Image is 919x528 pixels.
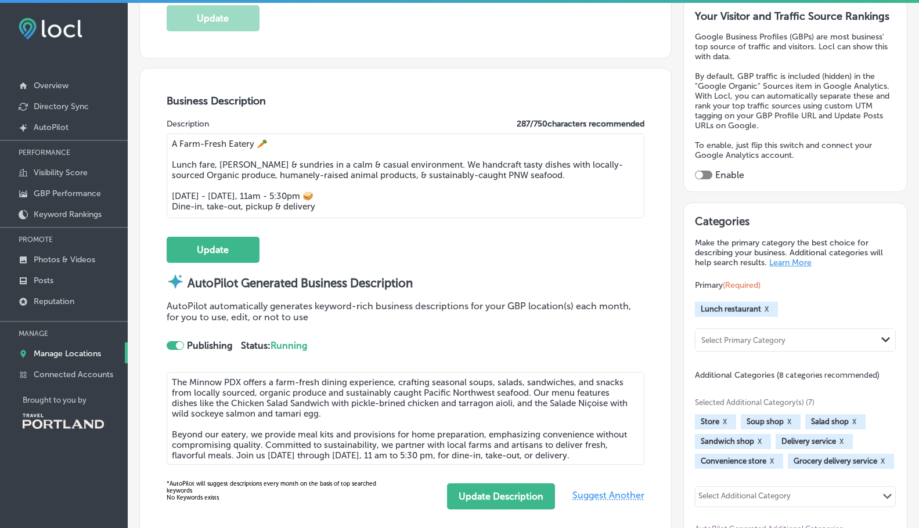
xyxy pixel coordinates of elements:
span: Grocery delivery service [794,457,877,465]
p: Reputation [34,296,74,306]
p: GBP Performance [34,189,101,198]
button: X [849,417,860,426]
button: Update Description [447,483,555,509]
button: X [836,437,847,446]
span: Convenience store [701,457,766,465]
p: Manage Locations [34,349,101,359]
button: X [766,457,777,466]
span: Running [271,340,307,351]
p: AutoPilot automatically generates keyword-rich business descriptions for your GBP location(s) eac... [167,301,645,323]
h3: Your Visitor and Traffic Source Rankings [695,10,895,23]
img: fda3e92497d09a02dc62c9cd864e3231.png [19,18,82,39]
p: Make the primary category the best choice for describing your business. Additional categories wil... [695,238,896,267]
p: By default, GBP traffic is included (hidden) in the "Google Organic" Sources item in Google Analy... [695,71,895,131]
button: X [784,417,795,426]
button: Update [167,237,260,263]
img: autopilot-icon [167,273,184,290]
span: Store [701,417,719,426]
button: X [761,305,772,314]
span: (Required) [723,280,761,290]
button: X [877,457,888,466]
p: Overview [34,81,69,91]
p: To enable, just flip this switch and connect your Google Analytics account. [695,140,895,160]
a: Learn More [769,258,812,267]
span: (8 categories recommended) [777,370,880,381]
span: Delivery service [781,437,836,446]
p: Posts [34,276,53,285]
div: Select Primary Category [701,335,785,344]
textarea: A Farm-Fresh Eatery 🥕 Lunch fare, [PERSON_NAME] & sundries in a calm & casual environment. We han... [167,133,645,218]
button: X [719,417,730,426]
strong: Status: [241,340,307,351]
p: Photos & Videos [34,255,95,265]
span: Suggest Another [572,481,644,509]
span: Salad shop [811,417,849,426]
p: Brought to you by [23,396,128,404]
span: Selected Additional Category(s) (7) [695,398,887,407]
label: 287 / 750 characters recommended [517,119,644,129]
strong: AutoPilot Generated Business Description [188,276,413,290]
div: No Keywords exists [167,480,387,501]
p: Directory Sync [34,102,89,111]
div: Select Additional Category [698,491,791,505]
span: Primary [695,280,761,290]
p: Keyword Rankings [34,209,102,219]
span: Soup shop [747,417,784,426]
img: Travel Portland [23,414,104,429]
p: Google Business Profiles (GBPs) are most business' top source of traffic and visitors. Locl can s... [695,32,895,62]
p: AutoPilot [34,122,69,132]
textarea: The Minnow PDX offers a farm-fresh dining experience, crafting seasonal soups, salads, sandwiches... [167,372,645,465]
button: Update [167,5,260,31]
label: Description [167,119,209,129]
label: Enable [715,169,744,180]
p: Visibility Score [34,168,88,178]
span: Sandwich shop [701,437,754,446]
span: Additional Categories [695,370,880,380]
span: *AutoPilot will suggest descriptions every month on the basis of top searched keywords [167,480,376,494]
button: X [754,437,765,446]
h3: Business Description [167,95,645,107]
strong: Publishing [187,340,232,351]
p: Connected Accounts [34,370,113,379]
h3: Categories [695,215,896,232]
span: Lunch restaurant [701,305,761,313]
